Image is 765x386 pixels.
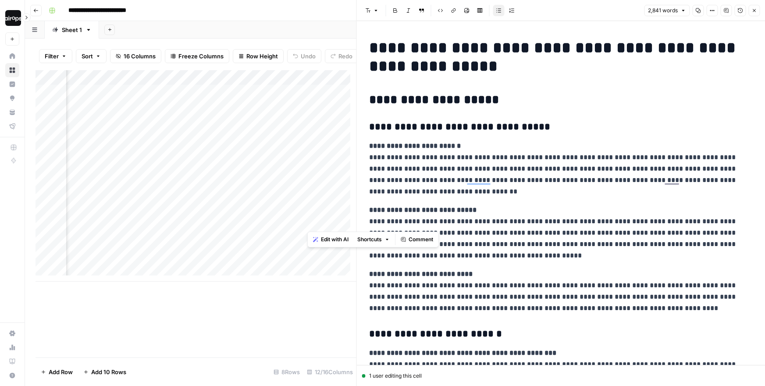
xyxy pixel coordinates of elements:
[287,49,321,63] button: Undo
[5,326,19,340] a: Settings
[82,52,93,61] span: Sort
[233,49,284,63] button: Row Height
[178,52,224,61] span: Freeze Columns
[62,25,82,34] div: Sheet 1
[648,7,678,14] span: 2,841 words
[246,52,278,61] span: Row Height
[5,354,19,368] a: Learning Hub
[76,49,107,63] button: Sort
[325,49,358,63] button: Redo
[49,368,73,376] span: Add Row
[78,365,132,379] button: Add 10 Rows
[357,236,382,243] span: Shortcuts
[5,340,19,354] a: Usage
[5,49,19,63] a: Home
[110,49,161,63] button: 16 Columns
[5,10,21,26] img: Dille-Sandbox Logo
[45,52,59,61] span: Filter
[5,119,19,133] a: Flightpath
[5,105,19,119] a: Your Data
[5,91,19,105] a: Opportunities
[303,365,356,379] div: 12/16 Columns
[362,372,760,380] div: 1 user editing this cell
[5,63,19,77] a: Browse
[301,52,316,61] span: Undo
[5,368,19,382] button: Help + Support
[644,5,690,16] button: 2,841 words
[165,49,229,63] button: Freeze Columns
[124,52,156,61] span: 16 Columns
[5,77,19,91] a: Insights
[321,236,349,243] span: Edit with AI
[45,21,99,39] a: Sheet 1
[39,49,72,63] button: Filter
[397,234,437,245] button: Comment
[310,234,352,245] button: Edit with AI
[36,365,78,379] button: Add Row
[409,236,433,243] span: Comment
[91,368,126,376] span: Add 10 Rows
[270,365,303,379] div: 8 Rows
[5,7,19,29] button: Workspace: Dille-Sandbox
[338,52,352,61] span: Redo
[354,234,393,245] button: Shortcuts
